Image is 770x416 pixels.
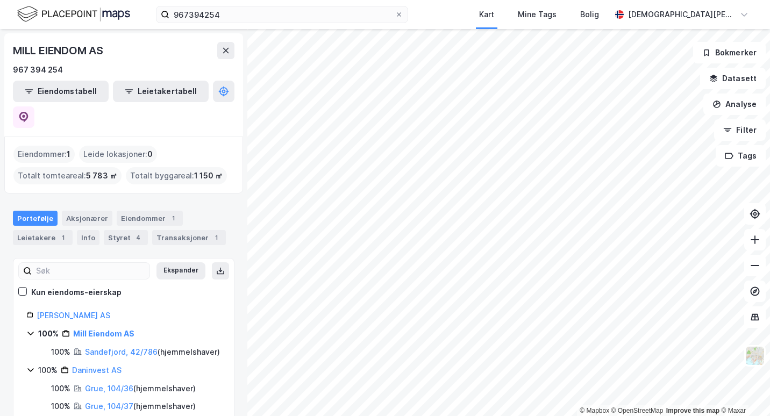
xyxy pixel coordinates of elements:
[62,211,112,226] div: Aksjonærer
[113,81,209,102] button: Leietakertabell
[716,364,770,416] div: Kontrollprogram for chat
[38,327,59,340] div: 100%
[85,346,220,358] div: ( hjemmelshaver )
[211,232,222,243] div: 1
[51,382,70,395] div: 100%
[168,213,179,224] div: 1
[13,230,73,245] div: Leietakere
[703,94,766,115] button: Analyse
[714,119,766,141] button: Filter
[147,148,153,161] span: 0
[152,230,226,245] div: Transaksjoner
[479,8,494,21] div: Kart
[72,365,122,375] a: Daninvest AS
[85,401,133,411] a: Grue, 104/37
[117,211,183,226] div: Eiendommer
[85,382,196,395] div: ( hjemmelshaver )
[51,346,70,358] div: 100%
[133,232,144,243] div: 4
[666,407,719,414] a: Improve this map
[13,81,109,102] button: Eiendomstabell
[38,364,58,377] div: 100%
[700,68,766,89] button: Datasett
[194,169,223,182] span: 1 150 ㎡
[693,42,766,63] button: Bokmerker
[518,8,557,21] div: Mine Tags
[17,5,130,24] img: logo.f888ab2527a4732fd821a326f86c7f29.svg
[13,167,122,184] div: Totalt tomteareal :
[37,311,110,320] a: [PERSON_NAME] AS
[31,286,122,299] div: Kun eiendoms-eierskap
[32,263,149,279] input: Søk
[85,400,196,413] div: ( hjemmelshaver )
[67,148,70,161] span: 1
[77,230,99,245] div: Info
[745,346,765,366] img: Z
[126,167,227,184] div: Totalt byggareal :
[73,329,134,338] a: Mill Eiendom AS
[85,347,158,356] a: Sandefjord, 42/786
[580,8,599,21] div: Bolig
[13,146,75,163] div: Eiendommer :
[169,6,395,23] input: Søk på adresse, matrikkel, gårdeiere, leietakere eller personer
[86,169,117,182] span: 5 783 ㎡
[13,42,105,59] div: MILL EIENDOM AS
[85,384,133,393] a: Grue, 104/36
[716,364,770,416] iframe: Chat Widget
[13,63,63,76] div: 967 394 254
[628,8,736,21] div: [DEMOGRAPHIC_DATA][PERSON_NAME]
[156,262,205,279] button: Ekspander
[580,407,609,414] a: Mapbox
[13,211,58,226] div: Portefølje
[716,145,766,167] button: Tags
[58,232,68,243] div: 1
[611,407,664,414] a: OpenStreetMap
[51,400,70,413] div: 100%
[79,146,157,163] div: Leide lokasjoner :
[104,230,148,245] div: Styret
